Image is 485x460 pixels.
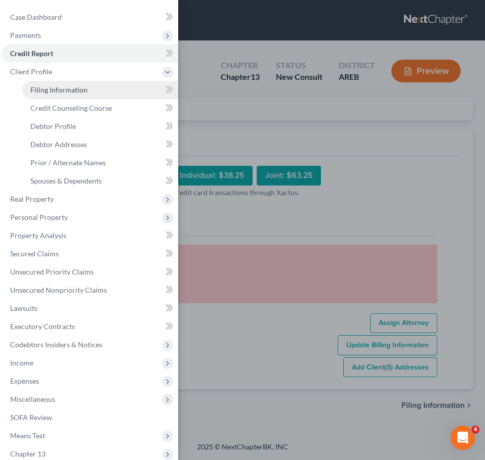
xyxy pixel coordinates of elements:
a: Spouses & Dependents [22,172,178,190]
a: Debtor Addresses [22,135,178,154]
a: Secured Claims [2,245,178,263]
span: Codebtors Insiders & Notices [10,340,102,349]
a: Filing Information [22,81,178,99]
span: Credit Counseling Course [30,104,112,112]
span: Property Analysis [10,231,66,240]
span: Credit Report [10,49,53,58]
span: Prior / Alternate Names [30,158,106,167]
a: Debtor Profile [22,117,178,135]
span: Client Profile [10,67,52,76]
span: Executory Contracts [10,322,75,331]
a: Case Dashboard [2,8,178,26]
span: Debtor Profile [30,122,76,130]
span: Filing Information [30,85,88,94]
span: Real Property [10,195,54,203]
span: 4 [471,426,479,434]
span: Personal Property [10,213,68,221]
span: Chapter 13 [10,449,46,458]
span: Unsecured Nonpriority Claims [10,286,107,294]
span: Expenses [10,377,39,385]
iframe: Intercom live chat [451,426,475,450]
a: Lawsuits [2,299,178,317]
a: Executory Contracts [2,317,178,336]
a: Unsecured Nonpriority Claims [2,281,178,299]
span: Means Test [10,431,45,440]
span: Debtor Addresses [30,140,87,149]
span: Secured Claims [10,249,59,258]
span: SOFA Review [10,413,52,422]
a: Credit Report [2,44,178,63]
a: Property Analysis [2,226,178,245]
span: Income [10,358,33,367]
span: Payments [10,31,41,39]
span: Miscellaneous [10,395,55,403]
span: Case Dashboard [10,13,62,21]
span: Unsecured Priority Claims [10,267,94,276]
a: Credit Counseling Course [22,99,178,117]
span: Spouses & Dependents [30,176,102,185]
a: Unsecured Priority Claims [2,263,178,281]
a: SOFA Review [2,408,178,427]
a: Prior / Alternate Names [22,154,178,172]
span: Lawsuits [10,304,37,312]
